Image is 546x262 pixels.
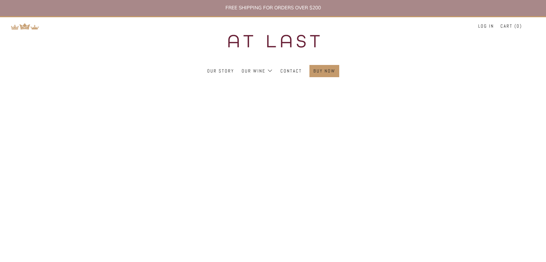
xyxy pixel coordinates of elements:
[210,17,336,65] img: three kings wine merchants
[242,65,273,77] a: Our Wine
[478,20,494,32] a: Log in
[517,23,520,29] span: 0
[207,65,234,77] a: Our Story
[280,65,302,77] a: Contact
[11,23,39,30] img: Return to TKW Merchants
[11,22,39,29] a: Return to TKW Merchants
[500,20,522,32] a: Cart (0)
[313,65,335,77] a: Buy Now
